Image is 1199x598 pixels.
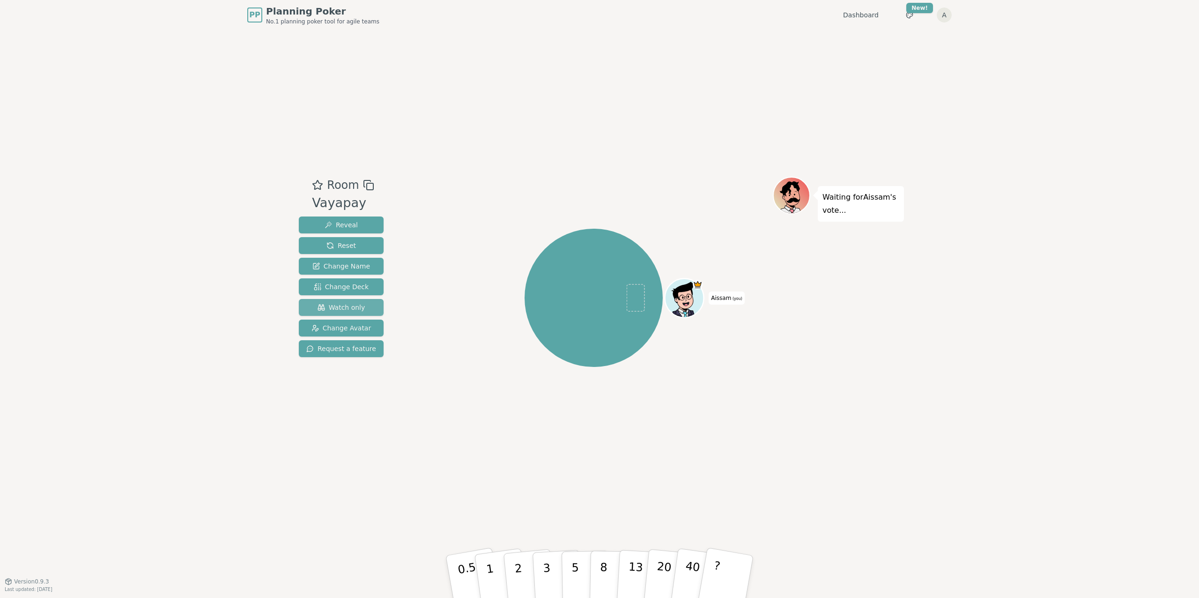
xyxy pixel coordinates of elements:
span: Watch only [318,303,365,312]
span: Change Avatar [311,323,371,333]
span: (you) [731,297,742,301]
span: Change Name [312,262,370,271]
div: Vayapay [312,194,374,213]
span: Click to change your name [709,292,745,305]
span: Version 0.9.3 [14,578,49,585]
span: Request a feature [306,344,376,353]
button: A [937,7,952,22]
span: PP [249,9,260,21]
button: Watch only [299,299,384,316]
button: Change Name [299,258,384,275]
span: Reset [326,241,356,250]
button: Change Deck [299,278,384,295]
button: Reveal [299,217,384,233]
a: Dashboard [843,10,879,20]
button: Change Avatar [299,320,384,336]
div: New! [906,3,933,13]
span: Aissam is the host [693,280,703,290]
span: Last updated: [DATE] [5,587,52,592]
span: Change Deck [314,282,369,292]
button: Click to change your avatar [666,280,703,316]
button: Reset [299,237,384,254]
span: Room [327,177,359,194]
button: New! [901,7,918,23]
span: Planning Poker [266,5,379,18]
button: Version0.9.3 [5,578,49,585]
button: Add as favourite [312,177,323,194]
button: Request a feature [299,340,384,357]
p: Waiting for Aissam 's vote... [822,191,899,217]
span: Reveal [325,220,358,230]
a: PPPlanning PokerNo.1 planning poker tool for agile teams [247,5,379,25]
span: No.1 planning poker tool for agile teams [266,18,379,25]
